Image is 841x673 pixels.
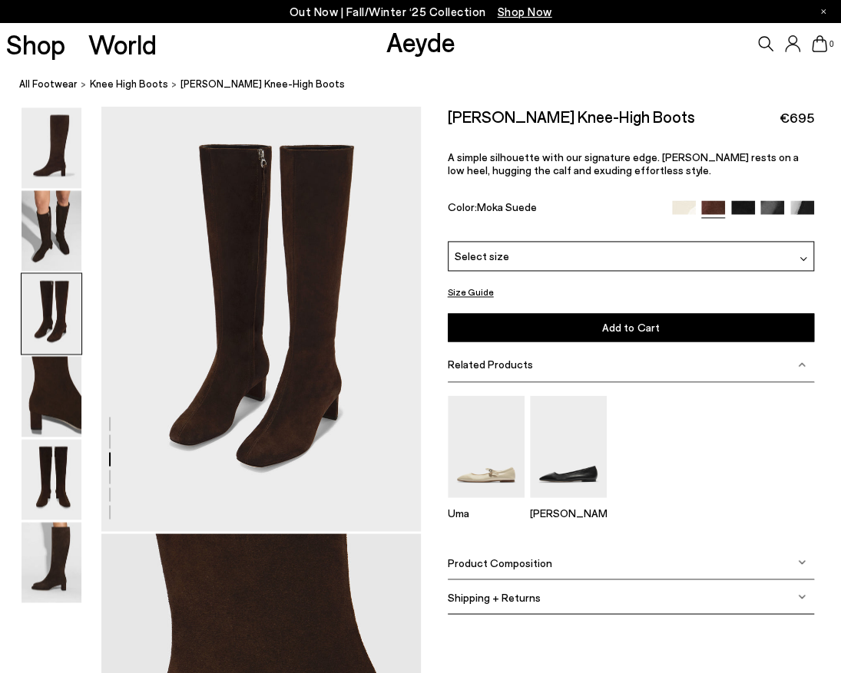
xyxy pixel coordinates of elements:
a: 0 [812,35,827,52]
img: svg%3E [798,558,806,566]
span: knee high boots [90,78,168,91]
img: Marty Suede Knee-High Boots - Image 1 [22,107,81,188]
h2: [PERSON_NAME] Knee-High Boots [448,107,695,126]
img: Marty Suede Knee-High Boots - Image 4 [22,356,81,437]
img: svg%3E [798,592,806,600]
a: Uma Mary-Jane Flats Uma [448,487,525,519]
a: knee high boots [90,77,168,93]
span: Select size [455,248,509,264]
a: Shop [6,31,65,58]
div: Color: [448,200,661,217]
img: svg%3E [798,360,806,368]
nav: breadcrumb [19,64,841,107]
a: Aeyde [386,25,455,58]
img: Ida Leather Square-Toe Flats [530,395,607,497]
p: Uma [448,506,525,519]
span: €695 [780,108,814,127]
span: Navigate to /collections/new-in [498,5,552,18]
img: svg%3E [800,255,807,262]
img: Marty Suede Knee-High Boots - Image 3 [22,273,81,354]
span: Related Products [448,358,533,371]
a: All Footwear [19,77,78,93]
a: Ida Leather Square-Toe Flats [PERSON_NAME] [530,487,607,519]
p: Out Now | Fall/Winter ‘25 Collection [290,2,552,21]
span: [PERSON_NAME] Knee-High Boots [180,77,345,93]
img: Marty Suede Knee-High Boots - Image 6 [22,522,81,602]
img: Marty Suede Knee-High Boots - Image 5 [22,439,81,520]
p: A simple silhouette with our signature edge. [PERSON_NAME] rests on a low heel, hugging the calf ... [448,150,814,176]
span: Moka Suede [477,200,537,213]
img: Marty Suede Knee-High Boots - Image 2 [22,190,81,271]
a: World [88,31,157,58]
button: Size Guide [448,282,494,302]
p: [PERSON_NAME] [530,506,607,519]
span: Product Composition [448,556,552,569]
span: Add to Cart [602,321,659,334]
button: Add to Cart [448,313,814,341]
img: Uma Mary-Jane Flats [448,395,525,497]
span: Shipping + Returns [448,590,541,603]
span: 0 [827,40,835,48]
